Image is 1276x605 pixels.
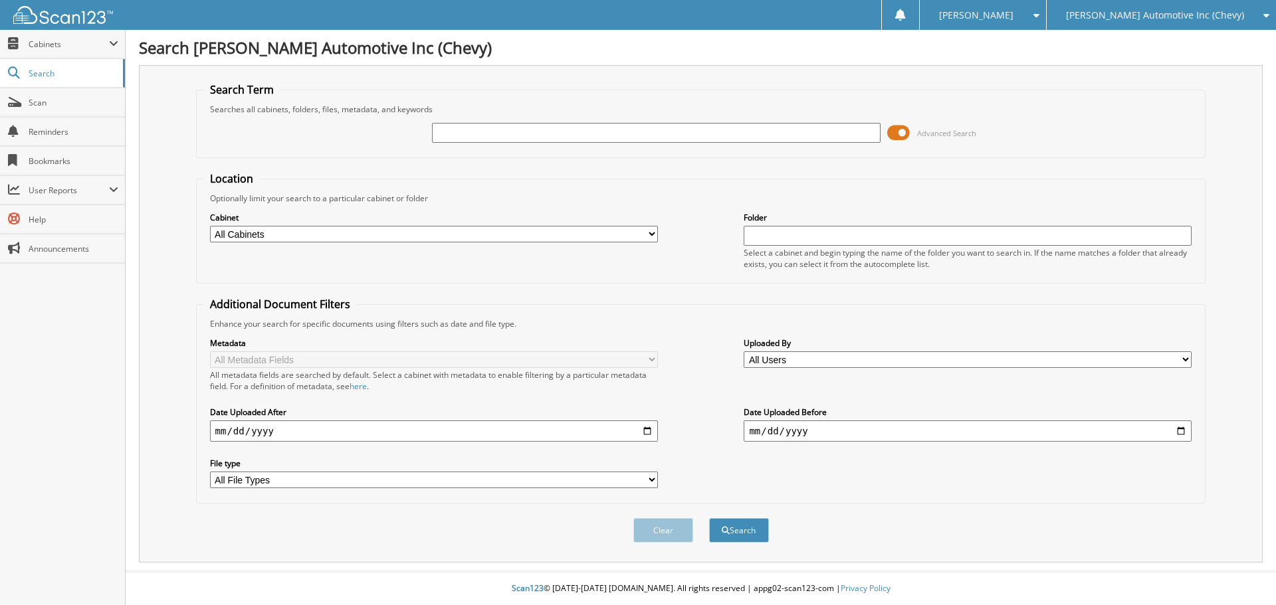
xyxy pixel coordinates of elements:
span: Announcements [29,243,118,254]
button: Clear [633,518,693,543]
div: © [DATE]-[DATE] [DOMAIN_NAME]. All rights reserved | appg02-scan123-com | [126,572,1276,605]
legend: Additional Document Filters [203,297,357,311]
div: All metadata fields are searched by default. Select a cabinet with metadata to enable filtering b... [210,369,658,392]
div: Select a cabinet and begin typing the name of the folder you want to search in. If the name match... [744,247,1192,270]
div: Enhance your search for specific documents using filters such as date and file type. [203,318,1199,329]
label: Uploaded By [744,337,1192,349]
label: Folder [744,212,1192,223]
img: scan123-logo-white.svg [13,6,113,24]
input: start [210,420,658,442]
a: Privacy Policy [841,582,891,594]
span: Bookmarks [29,155,118,167]
span: Reminders [29,126,118,137]
button: Search [709,518,769,543]
span: [PERSON_NAME] Automotive Inc (Chevy) [1066,11,1244,19]
span: Advanced Search [917,128,976,138]
div: Optionally limit your search to a particular cabinet or folder [203,193,1199,204]
legend: Search Term [203,82,280,97]
a: here [350,381,367,392]
input: end [744,420,1192,442]
span: Search [29,68,116,79]
span: Scan [29,97,118,108]
span: [PERSON_NAME] [939,11,1013,19]
span: Help [29,214,118,225]
label: Metadata [210,337,658,349]
label: Cabinet [210,212,658,223]
label: File type [210,458,658,469]
label: Date Uploaded After [210,406,658,418]
h1: Search [PERSON_NAME] Automotive Inc (Chevy) [139,37,1263,58]
span: User Reports [29,185,109,196]
span: Cabinets [29,39,109,50]
span: Scan123 [512,582,544,594]
div: Searches all cabinets, folders, files, metadata, and keywords [203,104,1199,115]
label: Date Uploaded Before [744,406,1192,418]
legend: Location [203,171,260,186]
